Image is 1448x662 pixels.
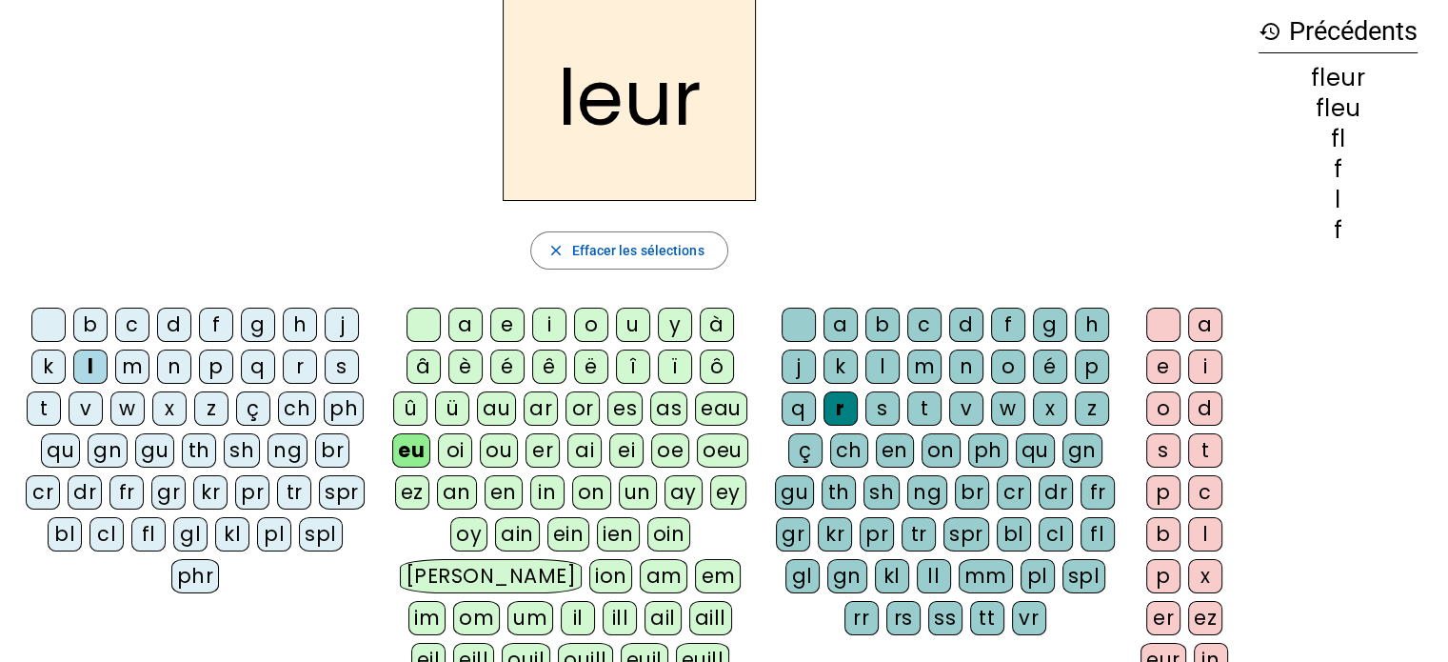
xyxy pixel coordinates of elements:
[1016,433,1055,468] div: qu
[823,350,858,384] div: k
[315,433,349,468] div: br
[73,308,108,342] div: b
[875,559,909,593] div: kl
[968,433,1008,468] div: ph
[27,391,61,426] div: t
[823,308,858,342] div: a
[437,475,477,510] div: an
[135,433,174,468] div: gu
[224,433,260,468] div: sh
[943,517,989,552] div: spr
[616,350,650,384] div: î
[526,433,560,468] div: er
[1188,475,1222,510] div: c
[152,391,187,426] div: x
[1188,308,1222,342] div: a
[949,350,983,384] div: n
[507,601,553,635] div: um
[490,350,525,384] div: é
[1033,308,1067,342] div: g
[407,350,441,384] div: â
[597,517,640,552] div: ien
[827,559,867,593] div: gn
[1188,601,1222,635] div: ez
[268,433,307,468] div: ng
[1039,517,1073,552] div: cl
[110,391,145,426] div: w
[1188,433,1222,468] div: t
[907,350,942,384] div: m
[1188,391,1222,426] div: d
[619,475,657,510] div: un
[907,391,942,426] div: t
[215,517,249,552] div: kl
[970,601,1004,635] div: tt
[1146,391,1180,426] div: o
[236,391,270,426] div: ç
[408,601,446,635] div: im
[277,475,311,510] div: tr
[448,350,483,384] div: è
[182,433,216,468] div: th
[1012,601,1046,635] div: vr
[695,391,747,426] div: eau
[530,231,727,270] button: Effacer les sélections
[616,308,650,342] div: u
[325,350,359,384] div: s
[658,308,692,342] div: y
[922,433,961,468] div: on
[603,601,637,635] div: ill
[324,391,364,426] div: ph
[1062,559,1106,593] div: spl
[199,350,233,384] div: p
[561,601,595,635] div: il
[907,308,942,342] div: c
[1146,559,1180,593] div: p
[609,433,644,468] div: ei
[495,517,540,552] div: ain
[532,350,566,384] div: ê
[485,475,523,510] div: en
[393,391,427,426] div: û
[567,433,602,468] div: ai
[928,601,962,635] div: ss
[822,475,856,510] div: th
[830,433,868,468] div: ch
[1259,219,1418,242] div: f
[991,350,1025,384] div: o
[283,308,317,342] div: h
[664,475,703,510] div: ay
[278,391,316,426] div: ch
[645,601,682,635] div: ail
[865,350,900,384] div: l
[299,517,343,552] div: spl
[860,517,894,552] div: pr
[863,475,900,510] div: sh
[700,308,734,342] div: à
[697,433,748,468] div: oeu
[69,391,103,426] div: v
[1075,391,1109,426] div: z
[199,308,233,342] div: f
[524,391,558,426] div: ar
[173,517,208,552] div: gl
[571,239,704,262] span: Effacer les sélections
[1259,97,1418,120] div: fleu
[131,517,166,552] div: fl
[235,475,269,510] div: pr
[448,308,483,342] div: a
[997,517,1031,552] div: bl
[647,517,691,552] div: oin
[775,475,814,510] div: gu
[257,517,291,552] div: pl
[991,391,1025,426] div: w
[1146,433,1180,468] div: s
[400,559,582,593] div: [PERSON_NAME]
[490,308,525,342] div: e
[41,433,80,468] div: qu
[241,350,275,384] div: q
[547,517,590,552] div: ein
[88,433,128,468] div: gn
[865,391,900,426] div: s
[565,391,600,426] div: or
